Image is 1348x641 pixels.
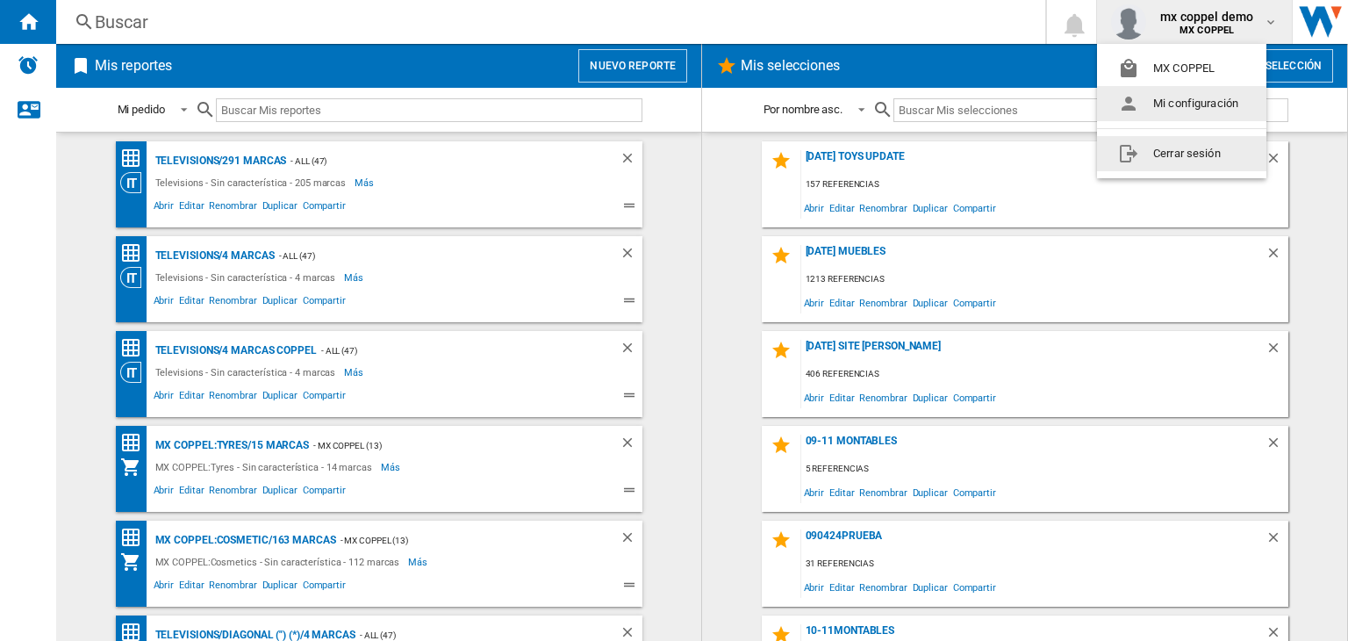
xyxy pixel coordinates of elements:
button: Mi configuración [1097,86,1266,121]
button: MX COPPEL [1097,51,1266,86]
button: Cerrar sesión [1097,136,1266,171]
